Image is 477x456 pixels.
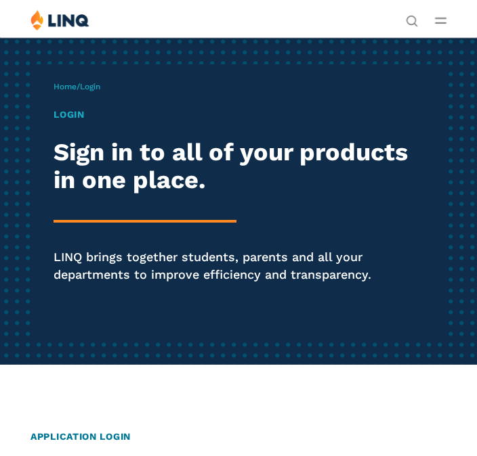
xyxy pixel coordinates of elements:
[406,9,418,26] nav: Utility Navigation
[54,139,423,195] h2: Sign in to all of your products in one place.
[30,430,447,444] h2: Application Login
[54,248,423,283] p: LINQ brings together students, parents and all your departments to improve efficiency and transpa...
[435,13,447,28] button: Open Main Menu
[54,82,100,91] span: /
[30,9,89,30] img: LINQ | K‑12 Software
[80,82,100,91] span: Login
[406,14,418,26] button: Open Search Bar
[54,108,423,122] h1: Login
[54,82,77,91] a: Home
